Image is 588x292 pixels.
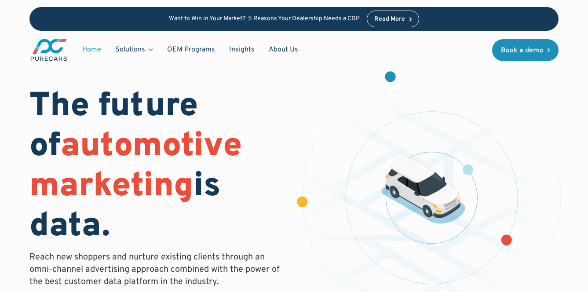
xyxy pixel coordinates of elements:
p: Reach new shoppers and nurture existing clients through an omni-channel advertising approach comb... [29,251,284,288]
a: Read More [367,11,420,27]
p: Want to Win in Your Market? 5 Reasons Your Dealership Needs a CDP [169,15,360,23]
div: Read More [374,16,405,22]
div: Solutions [115,45,145,55]
img: purecars logo [29,38,68,62]
a: Insights [222,41,262,58]
h1: The future of is data. [29,87,284,248]
div: Book a demo [501,47,543,54]
a: About Us [262,41,305,58]
a: Home [75,41,108,58]
span: automotive marketing [29,126,242,208]
a: OEM Programs [160,41,222,58]
a: Book a demo [492,39,559,61]
img: illustration of a vehicle [381,157,465,224]
a: main [29,38,68,62]
div: Solutions [108,41,160,58]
